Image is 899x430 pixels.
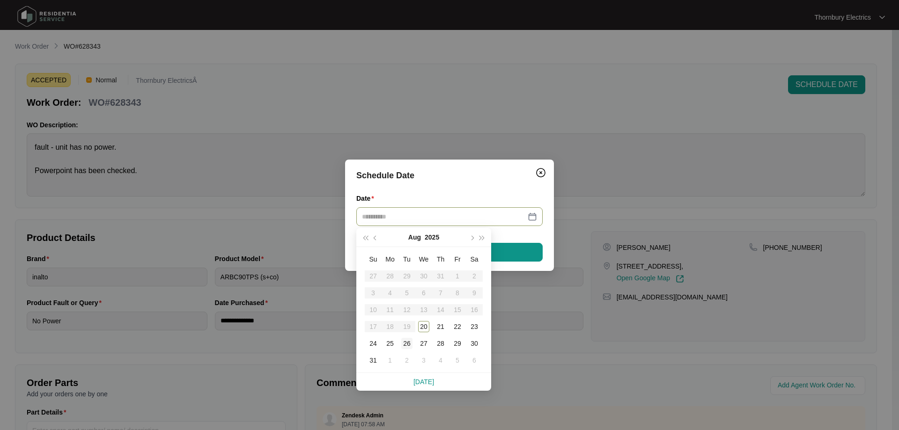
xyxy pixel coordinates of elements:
[362,211,526,222] input: Date
[368,338,379,349] div: 24
[365,251,382,268] th: Su
[449,352,466,369] td: 2025-09-05
[382,352,398,369] td: 2025-09-01
[418,338,429,349] div: 27
[365,335,382,352] td: 2025-08-24
[356,194,378,203] label: Date
[435,338,446,349] div: 28
[398,251,415,268] th: Tu
[449,251,466,268] th: Fr
[398,352,415,369] td: 2025-09-02
[469,355,480,366] div: 6
[401,338,413,349] div: 26
[418,321,429,332] div: 20
[356,169,543,182] div: Schedule Date
[408,228,421,247] button: Aug
[432,352,449,369] td: 2025-09-04
[415,318,432,335] td: 2025-08-20
[432,318,449,335] td: 2025-08-21
[535,167,546,178] img: closeCircle
[435,321,446,332] div: 21
[452,338,463,349] div: 29
[415,335,432,352] td: 2025-08-27
[449,318,466,335] td: 2025-08-22
[466,251,483,268] th: Sa
[452,355,463,366] div: 5
[452,321,463,332] div: 22
[449,335,466,352] td: 2025-08-29
[415,352,432,369] td: 2025-09-03
[368,355,379,366] div: 31
[418,355,429,366] div: 3
[469,338,480,349] div: 30
[533,165,548,180] button: Close
[365,352,382,369] td: 2025-08-31
[432,335,449,352] td: 2025-08-28
[425,228,439,247] button: 2025
[398,335,415,352] td: 2025-08-26
[435,355,446,366] div: 4
[401,355,413,366] div: 2
[384,338,396,349] div: 25
[466,318,483,335] td: 2025-08-23
[382,335,398,352] td: 2025-08-25
[413,378,434,386] a: [DATE]
[382,251,398,268] th: Mo
[466,352,483,369] td: 2025-09-06
[469,321,480,332] div: 23
[432,251,449,268] th: Th
[384,355,396,366] div: 1
[466,335,483,352] td: 2025-08-30
[415,251,432,268] th: We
